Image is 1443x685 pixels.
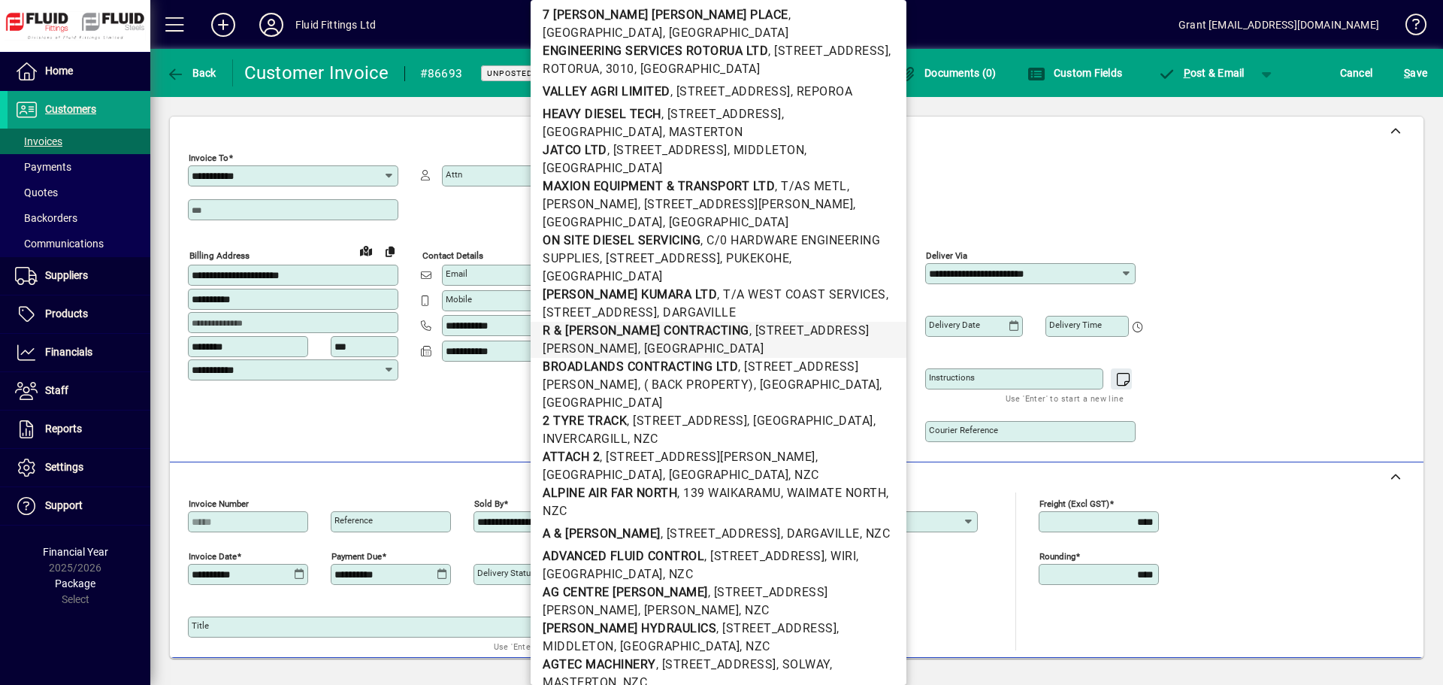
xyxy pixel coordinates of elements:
[600,251,720,265] span: , [STREET_ADDRESS]
[781,486,887,500] span: , WAIMATE NORTH
[663,125,743,139] span: , MASTERTON
[543,84,670,99] b: VALLEY AGRI LIMITED
[768,44,888,58] span: , [STREET_ADDRESS]
[600,450,815,464] span: , [STREET_ADDRESS][PERSON_NAME]
[638,603,740,617] span: , [PERSON_NAME]
[543,179,775,193] b: MAXION EQUIPMENT & TRANSPORT LTD
[607,143,728,157] span: , [STREET_ADDRESS]
[543,526,661,541] b: A & [PERSON_NAME]
[543,8,788,22] b: 7 [PERSON_NAME] [PERSON_NAME] PLACE
[717,287,886,302] span: , T/A WEST COAST SERVICES
[704,549,824,563] span: , [STREET_ADDRESS]
[657,305,736,320] span: , DARGAVILLE
[661,526,781,541] span: , [STREET_ADDRESS]
[661,107,782,121] span: , [STREET_ADDRESS]
[754,377,880,392] span: , [GEOGRAPHIC_DATA]
[656,657,776,671] span: , [STREET_ADDRESS]
[543,323,749,338] b: R & [PERSON_NAME] CONTRACTING
[543,287,717,302] b: [PERSON_NAME] KUMARA LTD
[543,44,768,58] b: ENGINEERING SERVICES ROTORUA LTD
[740,639,770,653] span: , NZC
[663,215,789,229] span: , [GEOGRAPHIC_DATA]
[663,468,789,482] span: , [GEOGRAPHIC_DATA]
[860,526,891,541] span: , NZC
[543,657,656,671] b: AGTEC MACHINERY
[791,84,853,99] span: , REPOROA
[638,341,764,356] span: , [GEOGRAPHIC_DATA]
[663,26,789,40] span: , [GEOGRAPHIC_DATA]
[543,450,600,464] b: ATTACH 2
[543,233,880,265] span: , C/0 HARDWARE ENGINEERING SUPPLIES
[543,585,708,599] b: AG CENTRE [PERSON_NAME]
[747,414,873,428] span: , [GEOGRAPHIC_DATA]
[677,486,781,500] span: , 139 WAIKARAMU
[614,639,740,653] span: , [GEOGRAPHIC_DATA]
[663,567,694,581] span: , NZC
[543,486,677,500] b: ALPINE AIR FAR NORTH
[543,621,716,635] b: [PERSON_NAME] HYDRAULICS
[543,549,704,563] b: ADVANCED FLUID CONTROL
[638,377,754,392] span: , ( BACK PROPERTY)
[543,143,607,157] b: JATCO LTD
[670,84,791,99] span: , [STREET_ADDRESS]
[600,62,634,76] span: , 3010
[627,414,747,428] span: , [STREET_ADDRESS]
[728,143,805,157] span: , MIDDLETON
[739,603,770,617] span: , NZC
[776,657,830,671] span: , SOLWAY
[716,621,836,635] span: , [STREET_ADDRESS]
[720,251,789,265] span: , PUKEKOHE
[543,359,738,374] b: BROADLANDS CONTRACTING LTD
[543,107,661,121] b: HEAVY DIESEL TECH
[543,233,700,247] b: ON SITE DIESEL SERVICING
[824,549,856,563] span: , WIRI
[634,62,761,76] span: , [GEOGRAPHIC_DATA]
[638,197,854,211] span: , [STREET_ADDRESS][PERSON_NAME]
[781,526,860,541] span: , DARGAVILLE
[543,414,627,428] b: 2 TYRE TRACK
[788,468,819,482] span: , NZC
[628,432,658,446] span: , NZC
